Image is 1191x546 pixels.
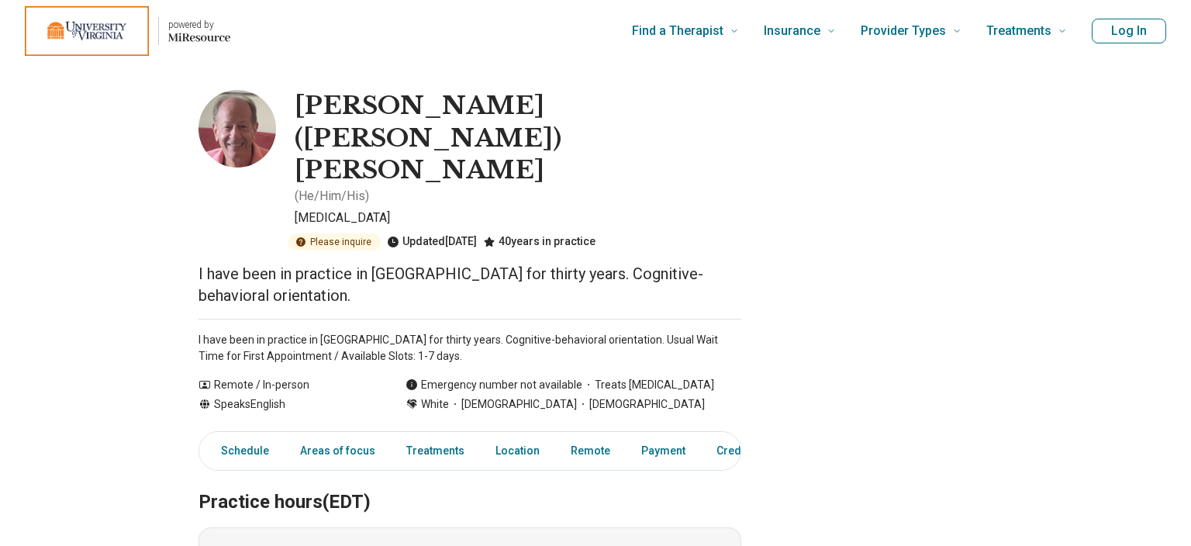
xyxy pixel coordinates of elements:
a: Credentials [707,435,794,467]
button: Log In [1092,19,1166,43]
p: I have been in practice in [GEOGRAPHIC_DATA] for thirty years. Cognitive-behavioral orientation. ... [198,332,741,365]
span: Provider Types [861,20,946,42]
a: Schedule [202,435,278,467]
a: Home page [25,6,230,56]
span: White [421,396,449,413]
span: Insurance [764,20,820,42]
span: [DEMOGRAPHIC_DATA] [577,396,705,413]
span: Treatments [986,20,1051,42]
h2: Practice hours (EDT) [198,452,741,516]
div: 40 years in practice [483,233,595,251]
p: ( He/Him/His ) [295,187,369,206]
h1: [PERSON_NAME] ([PERSON_NAME]) [PERSON_NAME] [295,90,741,187]
div: Speaks English [198,396,375,413]
a: Areas of focus [291,435,385,467]
p: powered by [168,19,230,31]
span: Treats [MEDICAL_DATA] [582,377,714,393]
a: Remote [561,435,620,467]
p: I have been in practice in [GEOGRAPHIC_DATA] for thirty years. Cognitive-behavioral orientation. [198,263,741,306]
div: Updated [DATE] [387,233,477,251]
span: Find a Therapist [632,20,723,42]
p: [MEDICAL_DATA] [295,209,741,227]
div: Emergency number not available [406,377,582,393]
a: Location [486,435,549,467]
a: Payment [632,435,695,467]
span: [DEMOGRAPHIC_DATA] [449,396,577,413]
img: Robert Muller, Psychologist [198,90,276,168]
div: Please inquire [288,233,381,251]
div: Remote / In-person [198,377,375,393]
a: Treatments [397,435,474,467]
